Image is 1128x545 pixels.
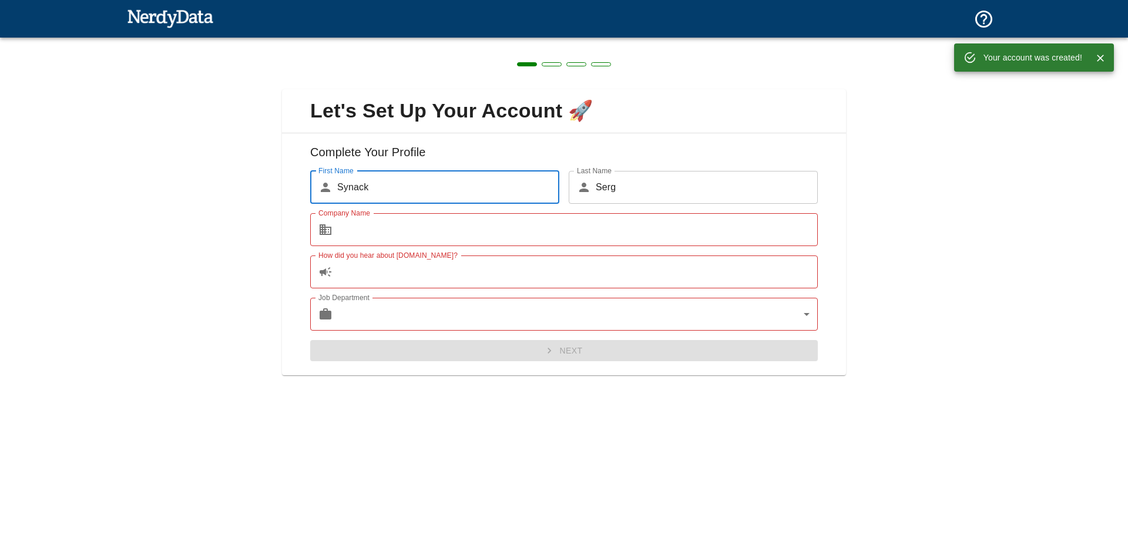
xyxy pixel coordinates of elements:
[318,250,458,260] label: How did you hear about [DOMAIN_NAME]?
[318,292,370,302] label: Job Department
[291,143,837,171] h6: Complete Your Profile
[318,208,370,218] label: Company Name
[983,47,1082,68] div: Your account was created!
[966,2,1001,36] button: Support and Documentation
[577,166,612,176] label: Last Name
[1092,49,1109,67] button: Close
[318,166,354,176] label: First Name
[291,99,837,123] span: Let's Set Up Your Account 🚀
[127,6,213,30] img: NerdyData.com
